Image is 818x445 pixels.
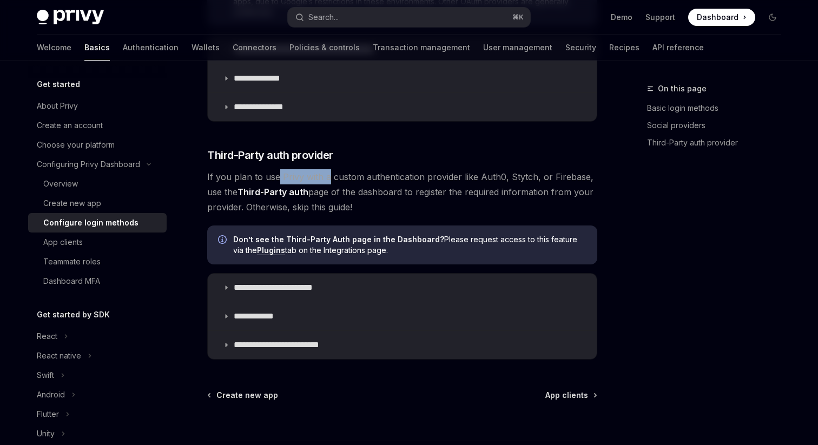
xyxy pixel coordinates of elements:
div: Android [37,388,65,401]
a: Connectors [233,35,276,61]
a: User management [483,35,552,61]
div: Flutter [37,408,59,421]
div: Choose your platform [37,138,115,151]
span: Please request access to this feature via the tab on the Integrations page. [233,234,586,256]
h5: Get started by SDK [37,308,110,321]
a: Teammate roles [28,252,167,271]
div: Unity [37,427,55,440]
div: Overview [43,177,78,190]
a: Wallets [192,35,220,61]
div: App clients [43,236,83,249]
a: Authentication [123,35,179,61]
div: Create new app [43,197,101,210]
a: Third-Party auth provider [647,134,790,151]
strong: Third-Party auth [238,187,308,197]
span: If you plan to use Privy with a custom authentication provider like Auth0, Stytch, or Firebase, u... [207,169,597,215]
div: About Privy [37,99,78,112]
a: App clients [545,390,596,401]
div: Dashboard MFA [43,275,100,288]
a: Demo [611,12,632,23]
div: Search... [308,11,339,24]
a: Basic login methods [647,99,790,117]
a: Transaction management [373,35,470,61]
div: React native [37,349,81,362]
span: On this page [658,82,707,95]
strong: Don’t see the Third-Party Auth page in the Dashboard? [233,235,444,244]
button: Toggle dark mode [764,9,781,26]
a: Plugins [257,245,285,255]
div: Swift [37,369,54,382]
div: Create an account [37,119,103,132]
h5: Get started [37,78,80,91]
a: Support [645,12,675,23]
a: Recipes [609,35,639,61]
div: Configuring Privy Dashboard [37,158,140,171]
a: Create new app [208,390,278,401]
span: ⌘ K [512,13,524,22]
a: Policies & controls [289,35,360,61]
a: Social providers [647,117,790,134]
div: Configure login methods [43,216,138,229]
span: Third-Party auth provider [207,148,333,163]
a: API reference [652,35,704,61]
svg: Info [218,235,229,246]
a: Dashboard MFA [28,271,167,291]
a: Dashboard [688,9,755,26]
button: Search...⌘K [288,8,530,27]
a: Welcome [37,35,71,61]
a: Create new app [28,194,167,213]
img: dark logo [37,10,104,25]
div: React [37,330,57,343]
a: Basics [84,35,110,61]
a: App clients [28,233,167,252]
a: Choose your platform [28,135,167,155]
div: Teammate roles [43,255,101,268]
span: App clients [545,390,588,401]
a: Overview [28,174,167,194]
span: Dashboard [697,12,738,23]
a: About Privy [28,96,167,116]
a: Security [565,35,596,61]
a: Configure login methods [28,213,167,233]
a: Create an account [28,116,167,135]
span: Create new app [216,390,278,401]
